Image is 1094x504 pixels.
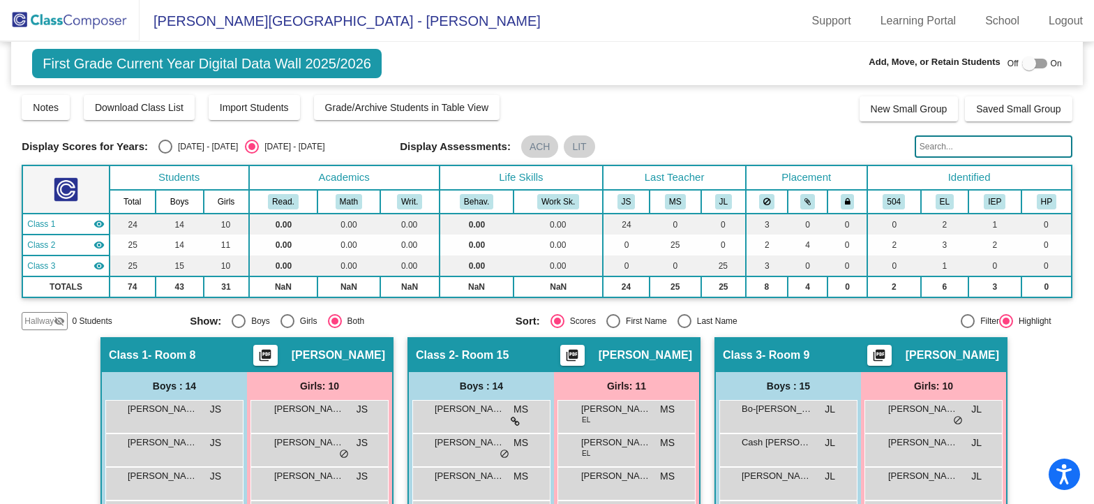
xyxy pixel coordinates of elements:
[660,469,675,484] span: MS
[274,402,344,416] span: [PERSON_NAME]
[1051,57,1062,70] span: On
[514,402,528,417] span: MS
[156,214,204,235] td: 14
[140,10,541,32] span: [PERSON_NAME][GEOGRAPHIC_DATA] - [PERSON_NAME]
[210,436,221,450] span: JS
[650,214,701,235] td: 0
[455,348,509,362] span: - Room 15
[921,235,968,255] td: 3
[204,235,249,255] td: 11
[701,255,746,276] td: 25
[210,469,221,484] span: JS
[715,194,732,209] button: JL
[869,10,968,32] a: Learning Portal
[204,214,249,235] td: 10
[22,235,109,255] td: Maria Saah - Room 15
[867,235,921,255] td: 2
[27,260,55,272] span: Class 3
[357,469,368,484] span: JS
[554,372,699,400] div: Girls: 11
[22,276,109,297] td: TOTALS
[968,235,1021,255] td: 2
[788,276,828,297] td: 4
[317,255,380,276] td: 0.00
[936,194,954,209] button: EL
[317,214,380,235] td: 0.00
[148,348,195,362] span: - Room 8
[249,276,318,297] td: NaN
[93,218,105,230] mat-icon: visibility
[209,95,300,120] button: Import Students
[440,214,514,235] td: 0.00
[564,135,594,158] mat-chip: LIT
[701,235,746,255] td: 0
[246,315,270,327] div: Boys
[867,345,892,366] button: Print Students Details
[33,102,59,113] span: Notes
[921,190,968,214] th: English Language Learner
[95,102,183,113] span: Download Class List
[788,190,828,214] th: Keep with students
[357,402,368,417] span: JS
[156,190,204,214] th: Boys
[93,260,105,272] mat-icon: visibility
[965,96,1072,121] button: Saved Small Group
[660,402,675,417] span: MS
[156,255,204,276] td: 15
[317,235,380,255] td: 0.00
[650,276,701,297] td: 25
[1021,190,1072,214] th: Health Plan
[314,95,500,120] button: Grade/Archive Students in Table View
[514,469,528,484] span: MS
[701,214,746,235] td: 0
[128,469,197,483] span: [PERSON_NAME]
[968,214,1021,235] td: 1
[357,436,368,450] span: JS
[210,402,221,417] span: JS
[156,235,204,255] td: 14
[617,194,636,209] button: JS
[102,372,247,400] div: Boys : 14
[128,402,197,416] span: [PERSON_NAME]
[440,165,603,190] th: Life Skills
[460,194,493,209] button: Behav.
[581,402,651,416] span: [PERSON_NAME]
[249,255,318,276] td: 0.00
[742,469,811,483] span: [PERSON_NAME]
[440,235,514,255] td: 0.00
[650,190,701,214] th: Maria Saah
[968,255,1021,276] td: 0
[514,255,603,276] td: 0.00
[921,276,968,297] td: 6
[968,276,1021,297] td: 3
[249,165,440,190] th: Academics
[860,96,959,121] button: New Small Group
[582,448,590,459] span: EL
[27,239,55,251] span: Class 2
[746,235,788,255] td: 2
[867,276,921,297] td: 2
[22,140,148,153] span: Display Scores for Years:
[976,103,1061,114] span: Saved Small Group
[915,135,1072,158] input: Search...
[825,402,835,417] span: JL
[110,255,156,276] td: 25
[861,372,1006,400] div: Girls: 10
[27,218,55,230] span: Class 1
[339,449,349,460] span: do_not_disturb_alt
[521,135,559,158] mat-chip: ACH
[253,345,278,366] button: Print Students Details
[204,190,249,214] th: Girls
[691,315,737,327] div: Last Name
[259,140,324,153] div: [DATE] - [DATE]
[827,235,867,255] td: 0
[380,255,440,276] td: 0.00
[788,214,828,235] td: 0
[514,276,603,297] td: NaN
[581,436,651,450] span: [PERSON_NAME]
[871,103,947,114] span: New Small Group
[156,276,204,297] td: 43
[723,348,762,362] span: Class 3
[1037,194,1056,209] button: HP
[825,436,835,450] span: JL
